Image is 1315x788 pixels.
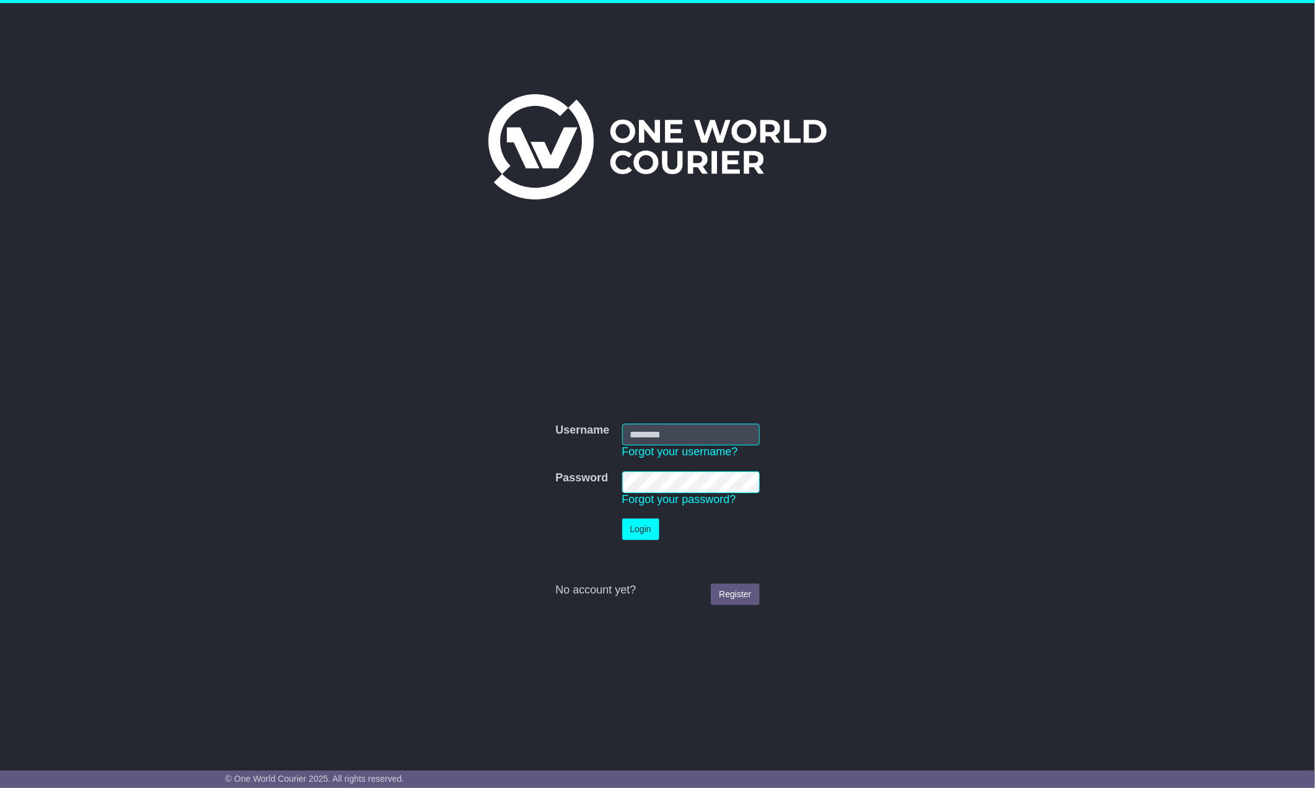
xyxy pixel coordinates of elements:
[622,445,738,458] a: Forgot your username?
[555,471,608,485] label: Password
[622,493,736,506] a: Forgot your password?
[622,519,659,540] button: Login
[226,774,405,784] span: © One World Courier 2025. All rights reserved.
[555,424,609,437] label: Username
[555,584,759,597] div: No account yet?
[488,94,827,199] img: One World
[711,584,759,605] a: Register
